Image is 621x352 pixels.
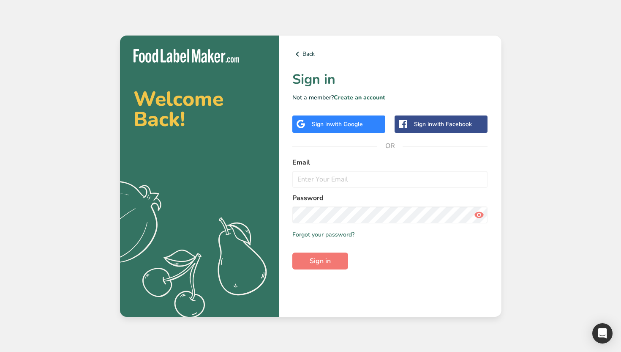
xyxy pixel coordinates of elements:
span: with Google [330,120,363,128]
div: Open Intercom Messenger [592,323,613,344]
div: Sign in [312,120,363,129]
button: Sign in [292,253,348,269]
h1: Sign in [292,69,488,90]
span: Sign in [310,256,331,266]
a: Forgot your password? [292,230,354,239]
h2: Welcome Back! [133,89,265,129]
span: OR [377,133,403,159]
img: Food Label Maker [133,49,239,63]
p: Not a member? [292,93,488,102]
a: Create an account [334,93,385,102]
div: Sign in [414,120,472,129]
label: Password [292,193,488,203]
input: Enter Your Email [292,171,488,188]
label: Email [292,157,488,168]
span: with Facebook [432,120,472,128]
a: Back [292,49,488,59]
